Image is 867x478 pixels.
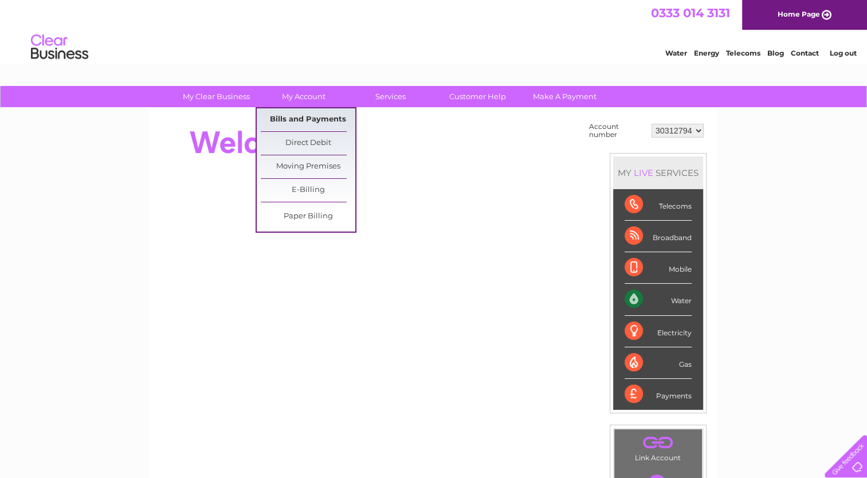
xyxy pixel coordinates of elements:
div: Water [625,284,692,315]
td: Link Account [614,429,703,465]
div: Clear Business is a trading name of Verastar Limited (registered in [GEOGRAPHIC_DATA] No. 3667643... [163,6,705,56]
div: LIVE [631,167,656,178]
a: Customer Help [430,86,525,107]
a: Blog [767,49,784,57]
a: Energy [694,49,719,57]
td: Account number [586,120,649,142]
a: Bills and Payments [261,108,355,131]
div: MY SERVICES [613,156,703,189]
a: My Clear Business [169,86,264,107]
div: Mobile [625,252,692,284]
a: Make A Payment [517,86,612,107]
a: Paper Billing [261,205,355,228]
a: E-Billing [261,179,355,202]
a: Water [665,49,687,57]
a: My Account [256,86,351,107]
div: Payments [625,379,692,410]
a: Telecoms [726,49,760,57]
a: Log out [829,49,856,57]
a: Moving Premises [261,155,355,178]
div: Broadband [625,221,692,252]
a: Direct Debit [261,132,355,155]
img: logo.png [30,30,89,65]
div: Gas [625,347,692,379]
a: . [617,432,699,452]
a: Contact [791,49,819,57]
a: 0333 014 3131 [651,6,730,20]
a: Services [343,86,438,107]
div: Telecoms [625,189,692,221]
div: Electricity [625,316,692,347]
